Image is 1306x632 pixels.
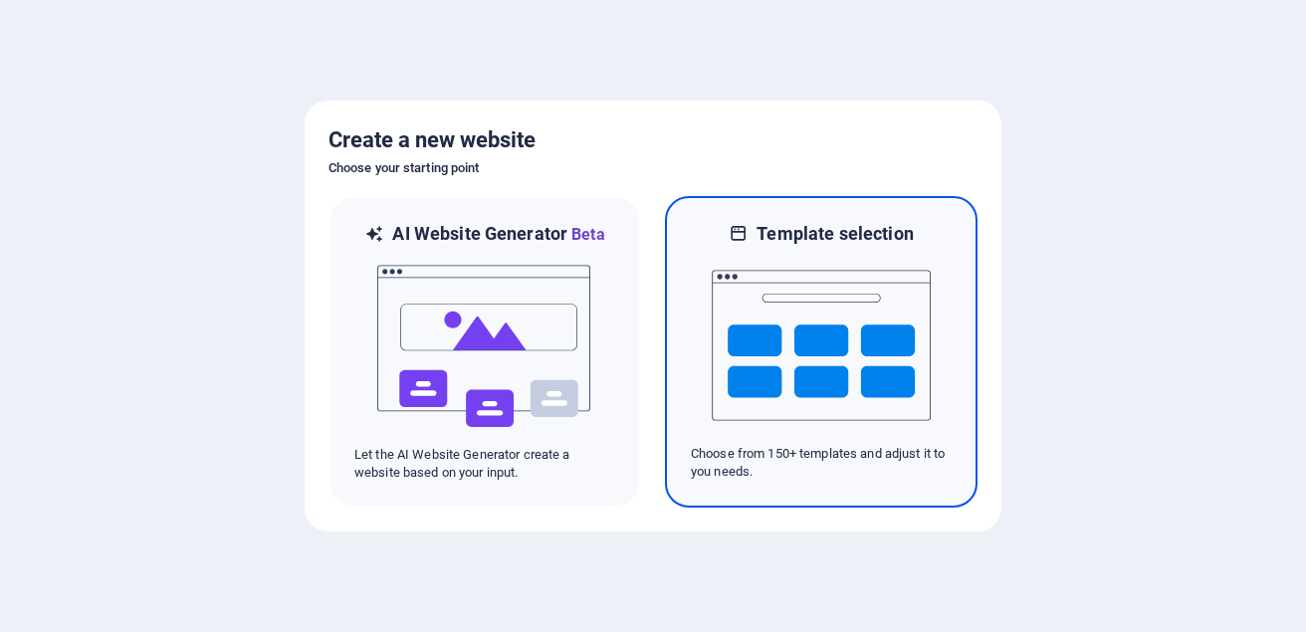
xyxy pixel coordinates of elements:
h6: AI Website Generator [392,222,604,247]
div: AI Website GeneratorBetaaiLet the AI Website Generator create a website based on your input. [328,196,641,508]
div: Template selectionChoose from 150+ templates and adjust it to you needs. [665,196,978,508]
h6: Choose your starting point [328,156,978,180]
img: ai [375,247,594,446]
span: Beta [567,225,605,244]
h5: Create a new website [328,124,978,156]
h6: Template selection [757,222,913,246]
p: Let the AI Website Generator create a website based on your input. [354,446,615,482]
p: Choose from 150+ templates and adjust it to you needs. [691,445,952,481]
